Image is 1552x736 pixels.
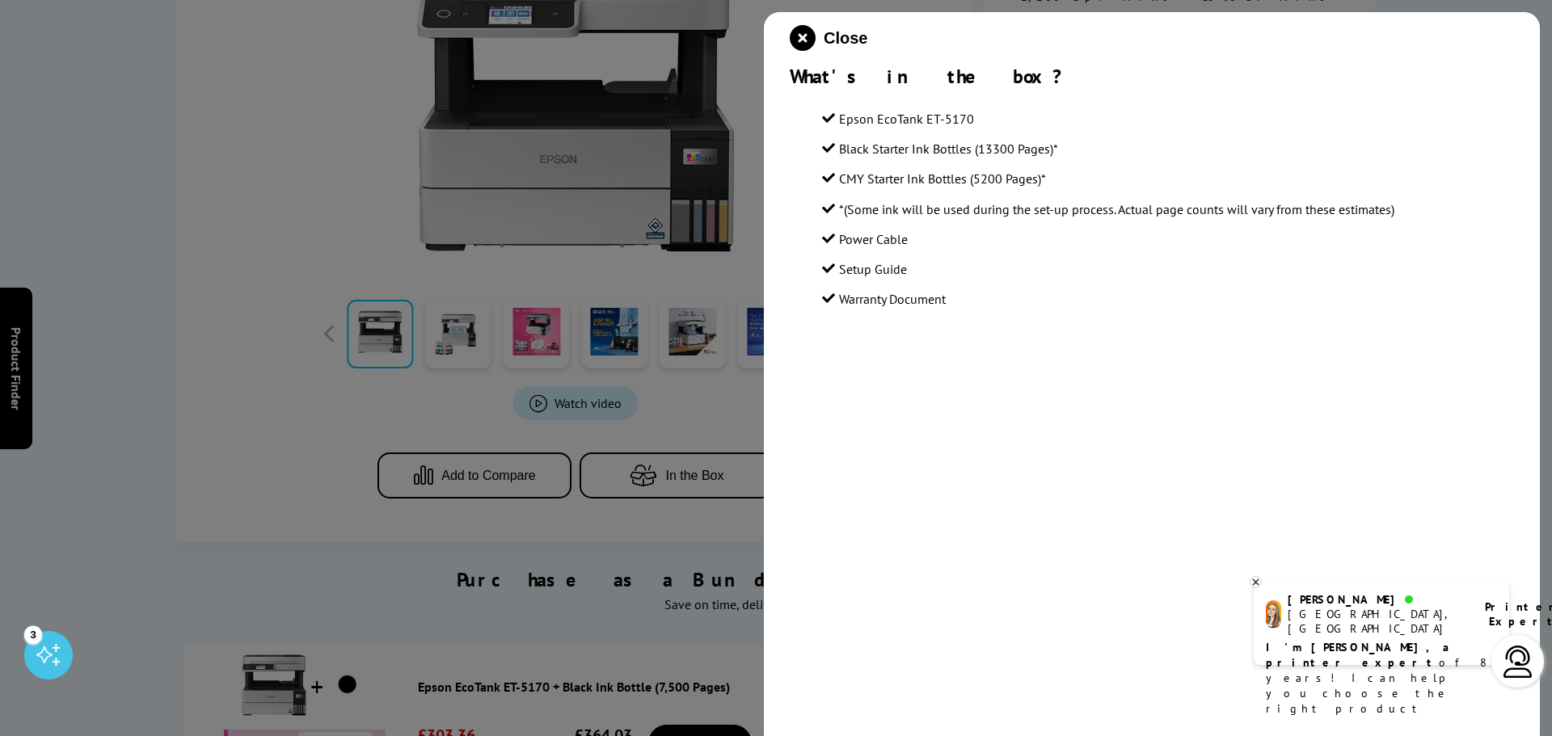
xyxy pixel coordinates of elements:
span: CMY Starter Ink Bottles (5200 Pages)* [839,170,1046,187]
span: Epson EcoTank ET-5170 [839,111,974,127]
div: [PERSON_NAME] [1288,592,1465,607]
span: Black Starter Ink Bottles (13300 Pages)* [839,141,1058,157]
span: Power Cable [839,231,908,247]
div: 3 [24,625,42,643]
span: Close [824,29,867,48]
p: of 8 years! I can help you choose the right product [1266,640,1497,717]
button: close modal [790,25,867,51]
span: *(Some ink will be used during the set-up process. Actual page counts will vary from these estima... [839,201,1394,217]
span: Setup Guide [839,261,907,277]
img: user-headset-light.svg [1502,646,1534,678]
div: What's in the box? [790,64,1514,89]
b: I'm [PERSON_NAME], a printer expert [1266,640,1454,670]
img: amy-livechat.png [1266,600,1281,629]
span: Warranty Document [839,291,946,307]
div: [GEOGRAPHIC_DATA], [GEOGRAPHIC_DATA] [1288,607,1465,636]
